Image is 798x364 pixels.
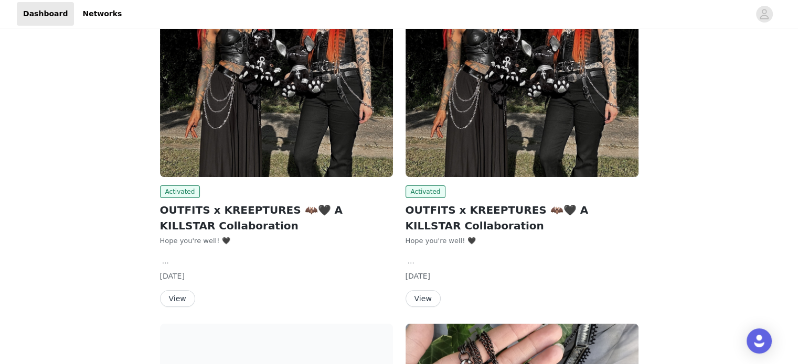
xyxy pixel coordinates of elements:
[160,3,393,177] img: KILLSTAR - EU
[747,328,772,354] div: Open Intercom Messenger
[759,6,769,23] div: avatar
[160,295,195,303] a: View
[160,236,393,246] div: Hope you're well! 🖤
[160,185,200,198] span: Activated
[160,202,393,234] h2: OUTFITS x KREEPTURES 🦇🖤 A KILLSTAR Collaboration
[406,3,639,177] img: KILLSTAR - US
[76,2,128,26] a: Networks
[406,202,639,234] h2: OUTFITS x KREEPTURES 🦇🖤 A KILLSTAR Collaboration
[406,185,446,198] span: Activated
[160,290,195,307] button: View
[406,290,441,307] button: View
[406,272,430,280] span: [DATE]
[406,236,639,246] div: Hope you're well! 🖤
[160,272,185,280] span: [DATE]
[406,295,441,303] a: View
[17,2,74,26] a: Dashboard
